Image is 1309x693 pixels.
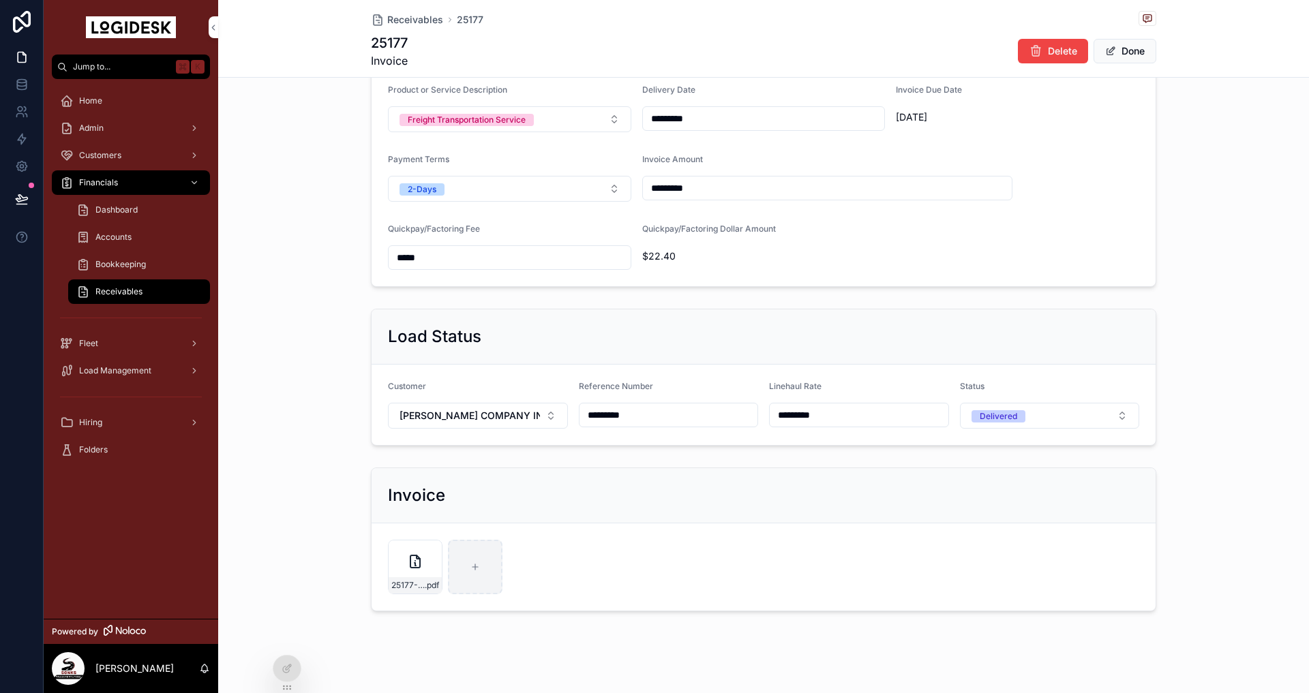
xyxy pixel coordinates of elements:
div: Delivered [980,410,1017,422]
span: Admin [79,123,104,134]
span: Hiring [79,417,102,428]
span: 25177-SONKS-Carrier-Invoice---CHR-Load-530230961 [391,580,425,591]
span: Dashboard [95,204,138,215]
span: Invoice [371,52,408,69]
span: Delivery Date [642,84,695,95]
h1: 25177 [371,33,408,52]
a: Admin [52,116,210,140]
span: Accounts [95,232,132,243]
button: Select Button [388,403,568,429]
a: Accounts [68,225,210,249]
p: [PERSON_NAME] [95,662,174,675]
span: Invoice Amount [642,154,703,164]
span: Delete [1048,44,1077,58]
a: Receivables [371,13,443,27]
span: Financials [79,177,118,188]
span: Linehaul Rate [769,381,822,391]
span: Folders [79,444,108,455]
button: Done [1094,39,1156,63]
span: Invoice Due Date [896,84,962,95]
div: scrollable content [44,79,218,480]
span: [PERSON_NAME] COMPANY INC. [400,409,540,422]
span: Status [960,381,984,391]
span: Home [79,95,102,106]
a: Dashboard [68,198,210,222]
span: Customers [79,150,121,161]
h2: Load Status [388,326,481,348]
span: Quickpay/Factoring Dollar Amount [642,224,776,234]
span: [DATE] [896,110,1076,124]
span: Receivables [95,286,142,297]
span: Payment Terms [388,154,449,164]
span: Fleet [79,338,98,349]
span: Customer [388,381,426,391]
span: K [192,61,203,72]
button: Select Button [960,403,1140,429]
a: Folders [52,437,210,462]
span: Load Management [79,365,151,376]
button: Delete [1018,39,1088,63]
span: Reference Number [579,381,653,391]
a: Hiring [52,410,210,435]
span: Receivables [387,13,443,27]
a: Receivables [68,279,210,304]
a: Home [52,89,210,113]
a: Fleet [52,331,210,356]
a: Bookkeeping [68,252,210,277]
div: Freight Transportation Service [408,114,526,126]
span: Product or Service Description [388,84,507,95]
a: Customers [52,143,210,168]
button: Select Button [388,176,631,202]
a: Financials [52,170,210,195]
img: App logo [86,16,176,38]
span: $22.40 [642,249,822,263]
a: 25177 [457,13,483,27]
a: Powered by [44,619,218,644]
button: Select Button [388,106,631,132]
span: .pdf [425,580,439,591]
button: Jump to...K [52,55,210,79]
div: 2-Days [408,183,436,196]
a: Load Management [52,358,210,383]
span: Quickpay/Factoring Fee [388,224,480,234]
span: Powered by [52,626,98,637]
span: Bookkeeping [95,259,146,270]
h2: Invoice [388,484,445,506]
button: Unselect FREIGHT_TRANSPORTATION_SERVICE [400,112,534,126]
span: Jump to... [73,61,170,72]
